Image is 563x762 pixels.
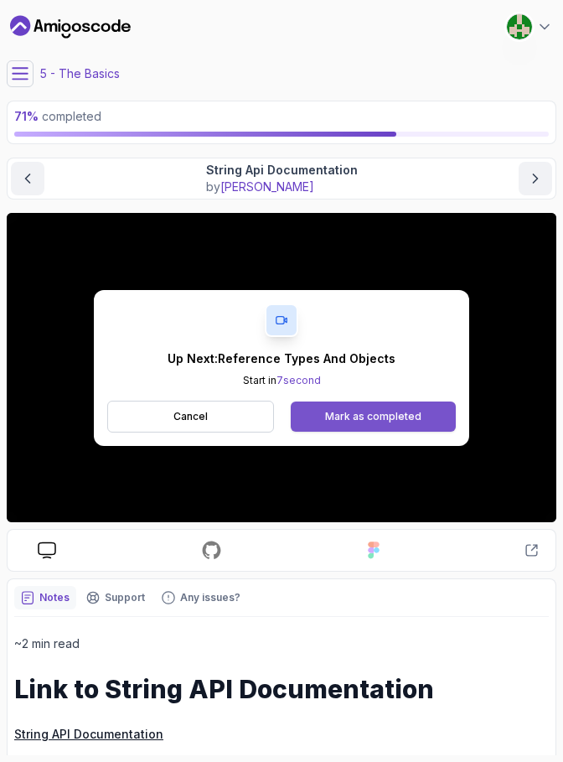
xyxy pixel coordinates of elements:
p: Any issues? [180,591,240,604]
span: 71 % [14,109,39,123]
p: Start in [168,374,395,387]
img: user profile image [507,14,532,39]
a: String API Documentation [14,727,163,741]
button: notes button [14,586,76,609]
iframe: 12 - String API Documentation [7,213,556,522]
button: next content [519,162,552,195]
a: course slides [24,542,70,559]
span: [PERSON_NAME] [220,179,314,194]
button: Mark as completed [291,402,456,432]
h1: Link to String API Documentation [14,674,549,704]
a: Dashboard [10,13,131,40]
span: 7 second [276,374,321,386]
button: Feedback button [155,586,247,609]
p: Up Next: Reference Types And Objects [168,350,395,367]
p: ~2 min read [14,634,549,654]
p: Notes [39,591,70,604]
p: by [206,179,358,195]
button: user profile image [506,13,553,40]
button: previous content [11,162,44,195]
p: Cancel [173,410,208,423]
div: Mark as completed [325,410,421,423]
p: 5 - The Basics [40,65,120,82]
span: completed [14,109,101,123]
button: Cancel [107,401,274,433]
p: Support [105,591,145,604]
p: String Api Documentation [206,162,358,179]
button: Support button [80,586,152,609]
